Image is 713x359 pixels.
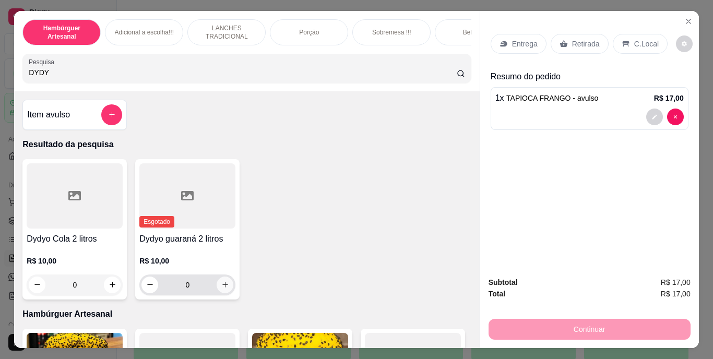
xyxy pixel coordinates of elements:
p: Resumo do pedido [491,70,688,83]
button: decrease-product-quantity [29,277,45,293]
p: Bebidas [463,28,485,37]
h4: Dydyo guaraná 2 litros [139,233,235,245]
strong: Subtotal [489,278,518,286]
p: LANCHES TRADICIONAL [196,24,257,41]
p: Retirada [572,39,600,49]
span: R$ 17,00 [661,288,691,300]
p: Resultado da pesquisa [22,138,471,151]
h4: Item avulso [27,109,70,121]
p: Adicional a escolha!!! [115,28,174,37]
button: decrease-product-quantity [646,109,663,125]
p: Sobremesa !!! [372,28,411,37]
button: decrease-product-quantity [141,277,158,293]
h4: Dydyo Cola 2 litros [27,233,123,245]
button: increase-product-quantity [217,277,233,293]
span: Esgotado [139,216,174,228]
span: R$ 17,00 [661,277,691,288]
p: Entrega [512,39,538,49]
button: Close [680,13,697,30]
strong: Total [489,290,505,298]
input: Pesquisa [29,67,457,78]
label: Pesquisa [29,57,58,66]
p: R$ 10,00 [139,256,235,266]
p: C.Local [634,39,659,49]
span: TAPIOCA FRANGO - avulso [506,94,598,102]
p: Porção [299,28,319,37]
button: increase-product-quantity [104,277,121,293]
p: Hambúrguer Artesanal [31,24,92,41]
button: decrease-product-quantity [676,35,693,52]
button: decrease-product-quantity [667,109,684,125]
p: R$ 10,00 [27,256,123,266]
button: add-separate-item [101,104,122,125]
p: Hambúrguer Artesanal [22,308,471,320]
p: 1 x [495,92,599,104]
p: R$ 17,00 [654,93,684,103]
